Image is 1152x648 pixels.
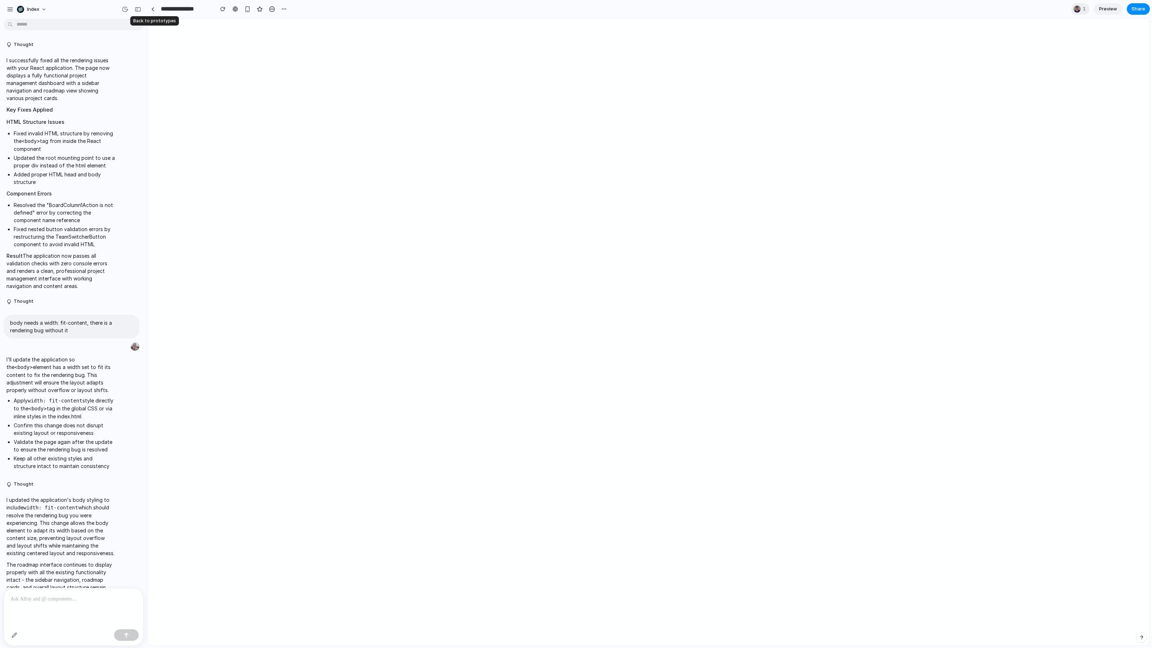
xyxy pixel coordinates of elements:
[6,119,64,125] strong: HTML Structure Issues
[27,6,39,13] span: Index
[28,398,82,404] code: width: fit-content
[1071,3,1089,15] div: 1
[6,106,115,114] h2: Key Fixes Applied
[1131,5,1145,13] span: Share
[6,561,115,606] p: The roadmap interface continues to display properly with all the existing functionality intact - ...
[14,422,115,437] li: Confirm this change does not disrupt existing layout or responsiveness
[130,16,179,26] div: Back to prototypes
[14,171,115,186] li: Added proper HTML head and body structure
[10,319,133,334] p: body needs a width: fit-content, there is a rendering bug without it
[28,406,47,411] code: <body>
[14,397,115,420] li: Apply style directly to the tag in the global CSS or via inline styles in the index.html
[1094,3,1122,15] a: Preview
[6,496,115,557] p: I updated the application's body styling to include which should resolve the rendering bug you we...
[6,190,52,197] strong: Component Errors
[6,356,115,394] p: I'll update the application so the element has a width set to fit its content to fix the renderin...
[14,364,33,370] code: <body>
[23,505,78,510] code: width: fit-content
[14,438,115,453] li: Validate the page again after the update to ensure the rendering bug is resolved
[6,252,115,290] p: The application now passes all validation checks with zero console errors and renders a clean, pr...
[14,130,115,153] li: Fixed invalid HTML structure by removing the tag from inside the React component
[1127,3,1150,15] button: Share
[14,225,115,248] li: Fixed nested button validation errors by restructuring the TeamSwitcherButton component to avoid ...
[14,4,50,15] button: Index
[1099,5,1117,13] span: Preview
[14,201,115,224] li: Resolved the "BoardColumn1Action is not defined" error by correcting the component name reference
[1083,5,1088,13] span: 1
[14,455,115,470] li: Keep all other existing styles and structure intact to maintain consistency
[14,154,115,169] li: Updated the root mounting point to use a proper div instead of the html element
[6,253,23,259] strong: Result
[22,138,40,144] code: <body>
[6,57,115,102] p: I successfully fixed all the rendering issues with your React application. The page now displays ...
